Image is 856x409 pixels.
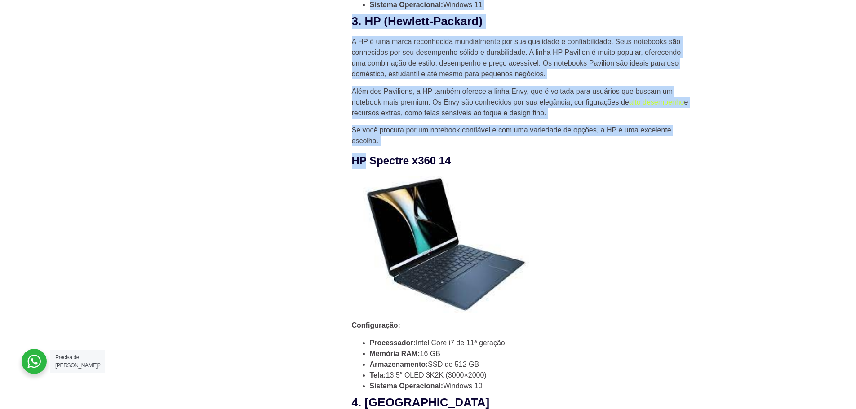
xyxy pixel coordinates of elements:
li: 13.5″ OLED 3K2K (3000×2000) [370,370,693,381]
li: SSD de 512 GB [370,359,693,370]
span: Precisa de [PERSON_NAME]? [55,354,100,369]
strong: Memória RAM: [370,350,420,357]
a: alto desempenho [629,98,684,106]
div: Widget de chat [694,294,856,409]
p: Além dos Pavilions, a HP também oferece a linha Envy, que é voltada para usuários que buscam um n... [352,86,693,119]
li: 16 GB [370,348,693,359]
strong: Sistema Operacional: [370,382,444,390]
strong: Processador: [370,339,416,347]
strong: Configuração: [352,321,400,329]
p: Se você procura por um notebook confiável e com uma variedade de opções, a HP é uma excelente esc... [352,125,693,146]
strong: HP Spectre x360 14 [352,154,451,167]
strong: Tela: [370,371,386,379]
h2: 3. HP (Hewlett-Packard) [352,14,693,29]
iframe: Chat Widget [694,294,856,409]
li: Windows 10 [370,381,693,391]
strong: Armazenamento: [370,361,428,368]
p: A HP é uma marca reconhecida mundialmente por sua qualidade e confiabilidade. Seus notebooks são ... [352,36,693,79]
li: Intel Core i7 de 11ª geração [370,338,693,348]
strong: Sistema Operacional: [370,1,444,9]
